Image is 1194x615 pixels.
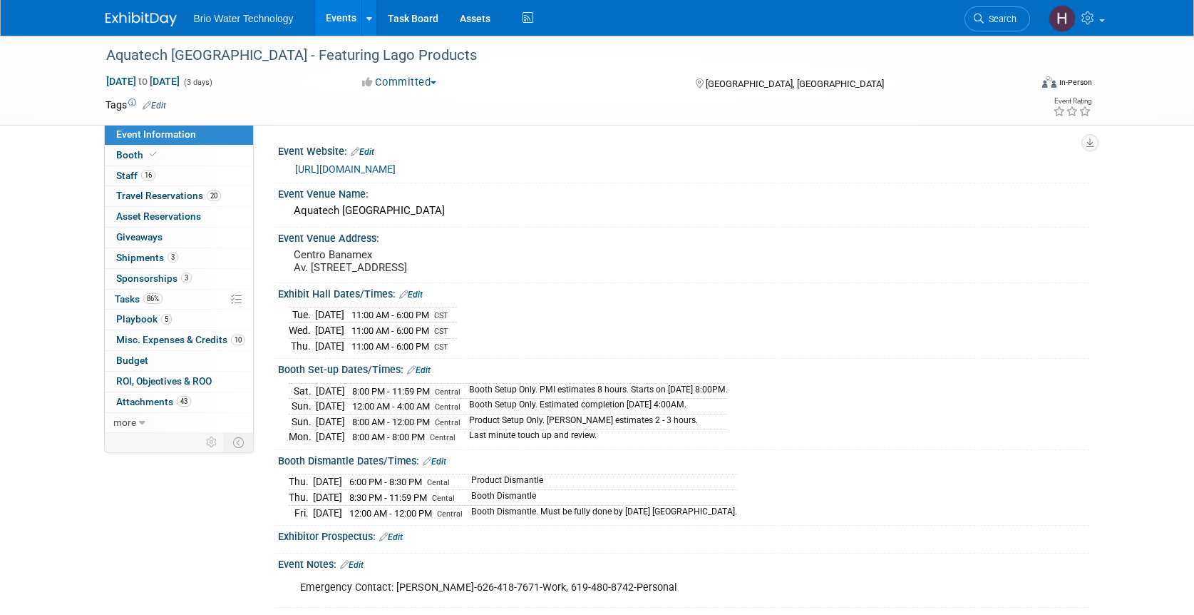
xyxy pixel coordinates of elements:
a: Staff16 [105,166,253,186]
span: Travel Reservations [116,190,221,201]
span: Search [984,14,1017,24]
span: Central [430,433,456,442]
a: Shipments3 [105,248,253,268]
span: (3 days) [182,78,212,87]
div: Event Rating [1053,98,1091,105]
span: Central [435,418,460,427]
a: Edit [143,101,166,111]
button: Committed [357,75,442,90]
span: CST [434,342,448,352]
a: Sponsorships3 [105,269,253,289]
td: [DATE] [315,338,344,353]
a: Playbook5 [105,310,253,330]
span: 8:00 AM - 12:00 PM [352,417,430,427]
div: Aquatech [GEOGRAPHIC_DATA] [289,200,1079,222]
span: 86% [143,293,163,304]
a: Edit [407,365,431,375]
div: Aquatech [GEOGRAPHIC_DATA] - Featuring Lago Products [101,43,1009,68]
span: 20 [207,190,221,201]
span: Asset Reservations [116,210,201,222]
a: [URL][DOMAIN_NAME] [295,163,396,175]
div: Event Format [946,74,1093,96]
span: Cental [432,494,455,503]
span: 6:00 PM - 8:30 PM [349,477,422,487]
span: 11:00 AM - 6:00 PM [351,310,429,320]
span: Central [437,509,463,519]
a: Edit [399,290,423,300]
span: Central [435,387,460,397]
span: Cental [427,478,450,487]
img: Format-Inperson.png [1042,76,1056,88]
a: ROI, Objectives & ROO [105,372,253,392]
td: Tue. [289,307,315,323]
span: CST [434,327,448,336]
a: Booth [105,146,253,166]
td: Wed. [289,323,315,339]
span: Budget [116,355,148,366]
td: Fri. [289,505,313,520]
span: 12:00 AM - 12:00 PM [349,508,432,519]
span: CST [434,311,448,320]
span: more [113,417,136,428]
i: Booth reservation complete [150,151,157,158]
div: Booth Dismantle Dates/Times: [278,450,1089,469]
td: [DATE] [316,430,345,444]
span: Tasks [115,293,163,305]
span: Shipments [116,252,178,263]
td: [DATE] [313,474,342,490]
td: [DATE] [315,307,344,323]
td: Sun. [289,414,316,430]
a: Travel Reservations20 [105,186,253,206]
span: Booth [116,149,160,161]
a: Event Information [105,125,253,145]
span: 8:00 AM - 8:00 PM [352,432,425,442]
span: Brio Water Technology [194,13,294,24]
a: Misc. Expenses & Credits10 [105,330,253,350]
span: Central [435,402,460,412]
td: Tags [105,98,166,112]
a: Edit [423,457,446,467]
a: Budget [105,351,253,371]
td: Booth Setup Only. PMI estimates 8 hours. Starts on [DATE] 8:00PM. [460,383,728,399]
span: Giveaways [116,231,163,243]
span: 8:00 PM - 11:59 PM [352,386,430,397]
td: [DATE] [316,383,345,399]
td: [DATE] [313,490,342,506]
a: Asset Reservations [105,207,253,227]
td: Booth Setup Only. Estimated completion [DATE] 4:00AM. [460,399,728,415]
td: Booth Dismantle. Must be fully done by [DATE] [GEOGRAPHIC_DATA]. [463,505,737,520]
div: Event Venue Name: [278,183,1089,201]
img: ExhibitDay [105,12,177,26]
td: [DATE] [316,414,345,430]
span: [DATE] [DATE] [105,75,180,88]
span: Sponsorships [116,273,192,284]
td: [DATE] [316,399,345,415]
span: Misc. Expenses & Credits [116,334,245,345]
td: Thu. [289,338,315,353]
pre: Centro Banamex Av. [STREET_ADDRESS] [294,248,600,274]
span: 10 [231,335,245,345]
span: 11:00 AM - 6:00 PM [351,325,429,336]
td: [DATE] [313,505,342,520]
span: to [136,76,150,87]
span: 5 [161,314,172,325]
td: [DATE] [315,323,344,339]
td: Last minute touch up and review. [460,430,728,444]
td: Sat. [289,383,316,399]
a: Search [964,6,1030,31]
span: [GEOGRAPHIC_DATA], [GEOGRAPHIC_DATA] [706,78,884,89]
td: Thu. [289,474,313,490]
a: more [105,413,253,433]
td: Toggle Event Tabs [224,433,253,452]
div: In-Person [1059,77,1092,88]
span: Playbook [116,313,172,325]
div: Exhibitor Prospectus: [278,526,1089,544]
span: ROI, Objectives & ROO [116,375,212,387]
div: Emergency Contact: [PERSON_NAME]-626-418-7671-Work, 619-480-8742-Personal [290,574,932,602]
span: 16 [141,170,155,181]
td: Thu. [289,490,313,506]
td: Personalize Event Tab Strip [200,433,225,452]
span: 43 [177,396,191,407]
span: 12:00 AM - 4:00 AM [352,401,430,412]
a: Giveaways [105,228,253,248]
